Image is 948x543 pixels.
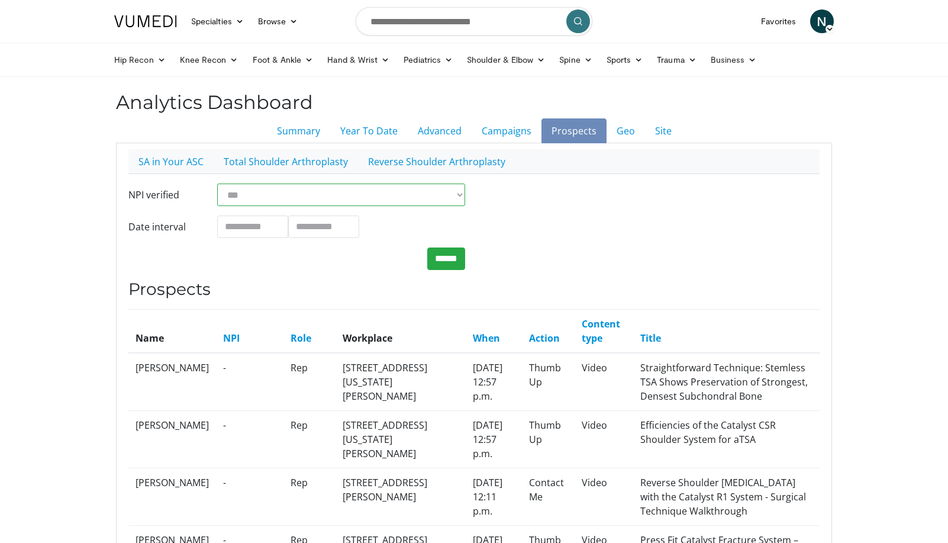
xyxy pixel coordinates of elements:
a: Hand & Wrist [320,48,396,72]
th: Workplace [336,309,466,353]
td: Rep [283,410,336,468]
a: Year To Date [330,118,408,143]
a: Action [529,332,560,345]
td: [STREET_ADDRESS][US_STATE][PERSON_NAME] [336,353,466,411]
a: NPI [223,332,240,345]
a: Role [291,332,311,345]
a: Browse [251,9,305,33]
a: Knee Recon [173,48,246,72]
td: Video [575,410,633,468]
td: [DATE] 12:57 p.m. [466,353,522,411]
td: Rep [283,353,336,411]
a: Hip Recon [107,48,173,72]
a: Foot & Ankle [246,48,321,72]
a: Pediatrics [396,48,460,72]
label: NPI verified [120,184,208,206]
td: - [216,468,283,525]
a: Site [645,118,682,143]
td: [DATE] 12:57 p.m. [466,410,522,468]
td: Video [575,353,633,411]
h3: Prospects [128,279,820,300]
a: Specialties [184,9,251,33]
td: Video [575,468,633,525]
a: Geo [607,118,645,143]
a: Sports [599,48,650,72]
a: Content type [582,317,620,345]
td: [DATE] 12:11 p.m. [466,468,522,525]
label: Date interval [120,216,208,238]
td: [STREET_ADDRESS][US_STATE][PERSON_NAME] [336,410,466,468]
a: Trauma [650,48,704,72]
a: Prospects [541,118,607,143]
a: Summary [267,118,330,143]
a: Total Shoulder Arthroplasty [214,149,358,174]
td: - [216,353,283,411]
h2: Analytics Dashboard [116,91,832,114]
a: N [810,9,834,33]
a: Shoulder & Elbow [460,48,552,72]
a: Spine [552,48,599,72]
th: Name [128,309,216,353]
a: Business [704,48,764,72]
td: [PERSON_NAME] [128,353,216,411]
td: [PERSON_NAME] [128,468,216,525]
img: VuMedi Logo [114,15,177,27]
td: Straightforward Technique: Stemless TSA Shows Preservation of Strongest, Densest Subchondral Bone [633,353,820,411]
a: Title [640,332,661,345]
td: - [216,410,283,468]
td: Efficiencies of the Catalyst CSR Shoulder System for aTSA [633,410,820,468]
td: [PERSON_NAME] [128,410,216,468]
input: Search topics, interventions [356,7,592,36]
a: Campaigns [472,118,541,143]
a: SA in Your ASC [128,149,214,174]
a: Favorites [754,9,803,33]
td: Reverse Shoulder [MEDICAL_DATA] with the Catalyst R1 System - Surgical Technique Walkthrough [633,468,820,525]
td: Thumb Up [522,353,575,411]
a: When [473,332,500,345]
td: [STREET_ADDRESS][PERSON_NAME] [336,468,466,525]
td: Rep [283,468,336,525]
a: Reverse Shoulder Arthroplasty [358,149,515,174]
a: Advanced [408,118,472,143]
td: Contact Me [522,468,575,525]
td: Thumb Up [522,410,575,468]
